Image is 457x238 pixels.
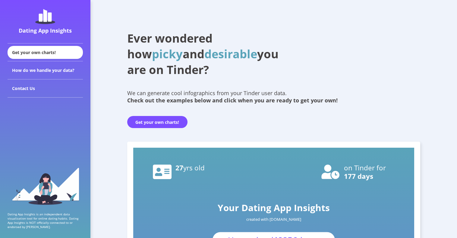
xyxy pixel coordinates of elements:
p: Dating App Insights is an independent data visualization tool for online dating habits. Dating Ap... [8,212,83,229]
div: Get your own charts! [8,46,83,59]
text: 27 [175,163,205,172]
text: created with [DOMAIN_NAME] [246,217,301,222]
b: Check out the examples below and click when you are ready to get your own! [127,97,338,104]
tspan: yrs old [183,163,205,172]
img: sidebar_girl.91b9467e.svg [11,167,79,205]
text: on Tinder for [344,163,386,172]
button: Get your own charts! [127,116,188,128]
span: desirable [204,46,257,62]
div: We can generate cool infographics from your Tinder user data. [127,89,421,104]
div: Dating App Insights [9,27,81,34]
img: dating-app-insights-logo.5abe6921.svg [35,9,55,24]
div: How do we handle your data? [8,61,83,79]
h1: Ever wondered how and you are on Tinder? [127,30,293,77]
div: Contact Us [8,79,83,98]
text: 177 days [344,172,373,181]
text: Your Dating App Insights [218,201,330,214]
span: picky [152,46,183,62]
